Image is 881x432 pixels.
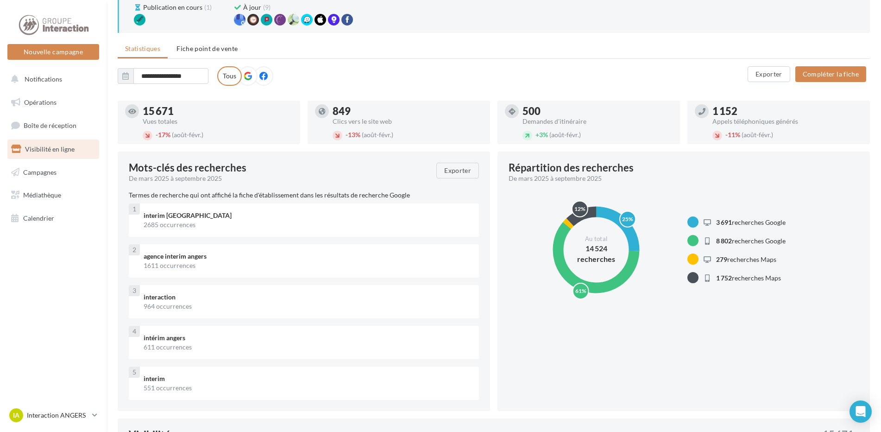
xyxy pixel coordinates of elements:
div: 2685 occurrences [144,220,472,229]
a: Visibilité en ligne [6,140,101,159]
span: Campagnes [23,168,57,176]
div: 3 [129,285,140,296]
span: Visibilité en ligne [25,145,75,153]
span: (août-févr.) [362,131,393,139]
div: 611 occurrences [144,343,472,352]
div: Demandes d'itinéraire [522,118,673,125]
span: (août-févr.) [549,131,581,139]
label: Tous [217,66,242,86]
button: Nouvelle campagne [7,44,99,60]
span: 3 691 [716,218,732,226]
p: Interaction ANGERS [27,411,88,420]
span: recherches Maps [716,274,781,282]
span: (9) [263,3,271,12]
div: De mars 2025 à septembre 2025 [129,174,429,183]
span: 11% [725,131,740,139]
span: 279 [716,255,727,263]
a: Boîte de réception [6,115,101,135]
span: Mots-clés des recherches [129,163,246,173]
span: IA [13,411,19,420]
a: Médiathèque [6,185,101,205]
div: 964 occurrences [144,302,472,311]
div: interim [144,374,472,383]
span: 1 752 [716,274,732,282]
span: 3% [535,131,548,139]
button: Compléter la fiche [795,66,866,82]
span: (août-févr.) [172,131,203,139]
div: intérim angers [144,333,472,343]
div: 15 671 [143,106,293,116]
span: Boîte de réception [24,121,76,129]
div: 4 [129,326,140,337]
div: agence interim angers [144,252,472,261]
span: 17% [156,131,170,139]
span: + [535,131,539,139]
div: 1 [129,203,140,215]
div: 1 152 [712,106,862,116]
a: Campagnes [6,163,101,182]
span: À jour [243,3,261,12]
div: Répartition des recherches [509,163,634,173]
div: 5 [129,367,140,378]
span: Calendrier [23,214,54,222]
span: Fiche point de vente [176,44,238,52]
span: - [346,131,348,139]
div: 500 [522,106,673,116]
button: Exporter [436,163,479,178]
span: 8 802 [716,237,732,245]
p: Termes de recherche qui ont affiché la fiche d'établissement dans les résultats de recherche Google [129,191,479,200]
span: (août-févr.) [742,131,773,139]
div: De mars 2025 à septembre 2025 [509,174,851,183]
div: Open Intercom Messenger [850,400,872,423]
a: IA Interaction ANGERS [7,407,99,424]
div: Clics vers le site web [333,118,483,125]
div: interim [GEOGRAPHIC_DATA] [144,211,472,220]
span: recherches Google [716,237,786,245]
div: 1611 occurrences [144,261,472,270]
span: Publication en cours [143,3,202,12]
span: (1) [204,3,212,12]
span: Opérations [24,98,57,106]
div: Vues totales [143,118,293,125]
button: Notifications [6,70,97,89]
a: Calendrier [6,209,101,228]
a: Compléter la fiche [792,70,870,77]
span: Notifications [25,75,62,83]
div: 2 [129,244,140,255]
button: Exporter [748,66,790,82]
span: - [725,131,728,139]
span: Médiathèque [23,191,61,199]
div: interaction [144,292,472,302]
a: Opérations [6,93,101,112]
div: Appels téléphoniques générés [712,118,862,125]
div: 551 occurrences [144,383,472,393]
div: 849 [333,106,483,116]
span: recherches Google [716,218,786,226]
span: recherches Maps [716,255,776,263]
span: - [156,131,158,139]
span: 13% [346,131,360,139]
